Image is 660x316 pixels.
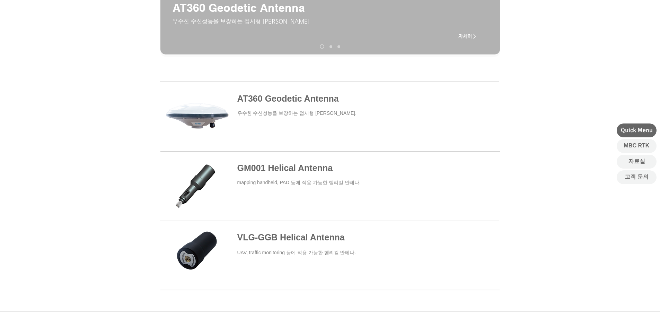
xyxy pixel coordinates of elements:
div: Quick Menu [617,123,657,137]
span: MBC RTK [624,142,650,150]
a: AT200 Aviation Antenna [329,45,332,48]
a: 자료실 [617,155,657,169]
span: 자료실 [628,157,645,165]
span: AT360 Geodetic Antenna [173,1,305,14]
span: ​우수한 수신성능을 보장하는 접시형 [PERSON_NAME] [173,18,310,25]
span: Quick Menu [621,126,653,135]
a: MBC RTK [617,139,657,153]
a: 자세히 > [454,29,481,43]
nav: 슬라이드 [317,44,343,49]
a: AT340 Geodetic Antenna [320,44,324,49]
span: 자세히 > [458,33,476,39]
a: 고객 문의 [617,170,657,184]
span: 고객 문의 [625,173,648,181]
iframe: Wix Chat [580,286,660,316]
a: AT190 Helix Antenna [337,45,340,48]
